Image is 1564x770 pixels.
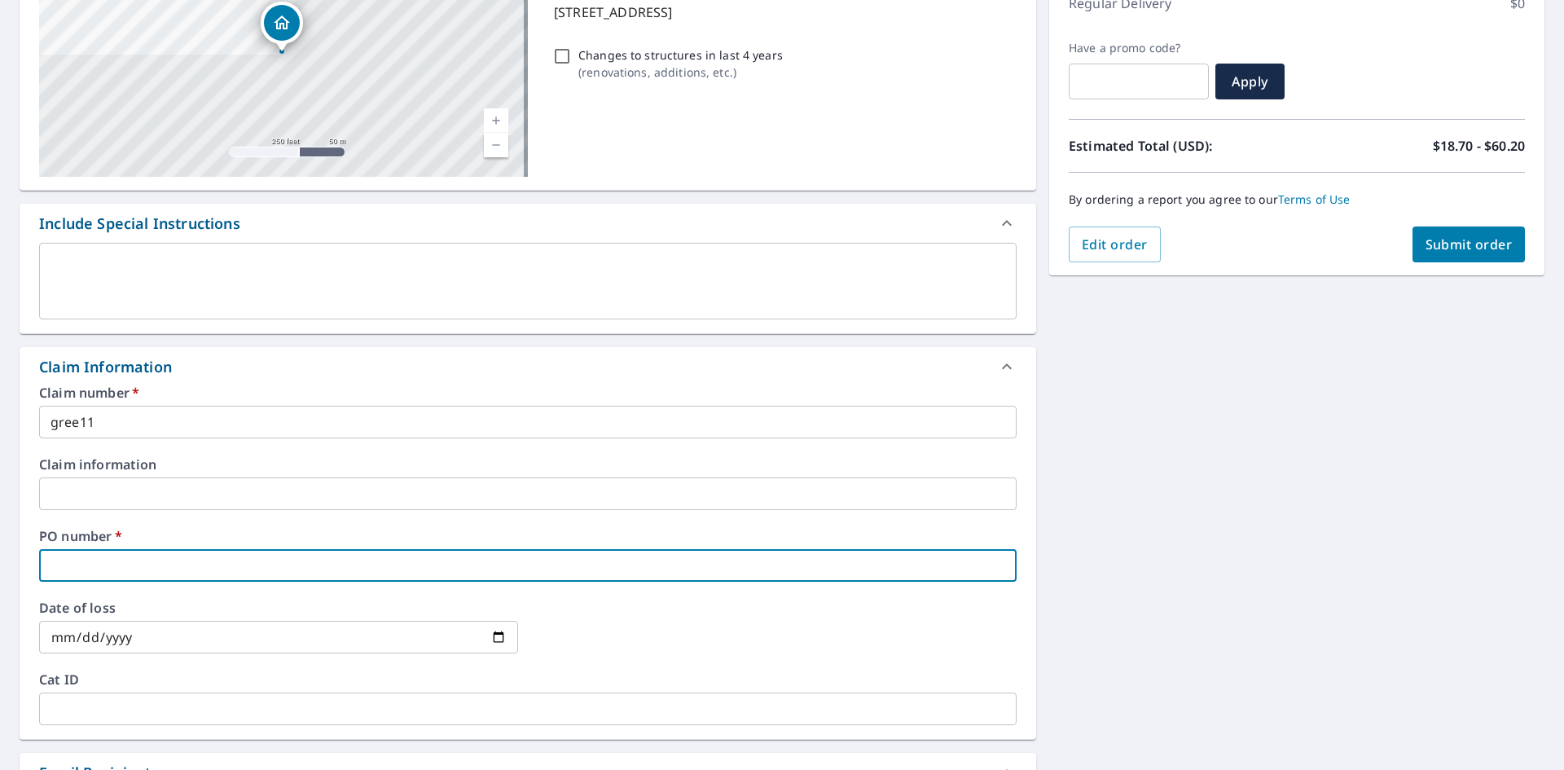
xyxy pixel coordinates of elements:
p: ( renovations, additions, etc. ) [578,64,783,81]
label: PO number [39,530,1017,543]
span: Submit order [1426,235,1513,253]
span: Edit order [1082,235,1148,253]
label: Date of loss [39,601,518,614]
div: Claim Information [39,356,172,378]
button: Edit order [1069,227,1161,262]
a: Terms of Use [1278,191,1351,207]
button: Submit order [1412,227,1526,262]
a: Current Level 17, Zoom In [484,108,508,133]
p: By ordering a report you agree to our [1069,192,1525,207]
p: Estimated Total (USD): [1069,136,1297,156]
p: Changes to structures in last 4 years [578,46,783,64]
label: Have a promo code? [1069,41,1209,55]
div: Include Special Instructions [20,204,1036,243]
label: Cat ID [39,673,1017,686]
label: Claim information [39,458,1017,471]
label: Claim number [39,386,1017,399]
p: $18.70 - $60.20 [1433,136,1525,156]
div: Claim Information [20,347,1036,386]
button: Apply [1215,64,1285,99]
a: Current Level 17, Zoom Out [484,133,508,157]
div: Dropped pin, building 1, Residential property, 8 Green Hills Rd Mendham, NJ 07945 [261,2,303,52]
p: [STREET_ADDRESS] [554,2,1010,22]
div: Include Special Instructions [39,213,240,235]
span: Apply [1228,73,1272,90]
